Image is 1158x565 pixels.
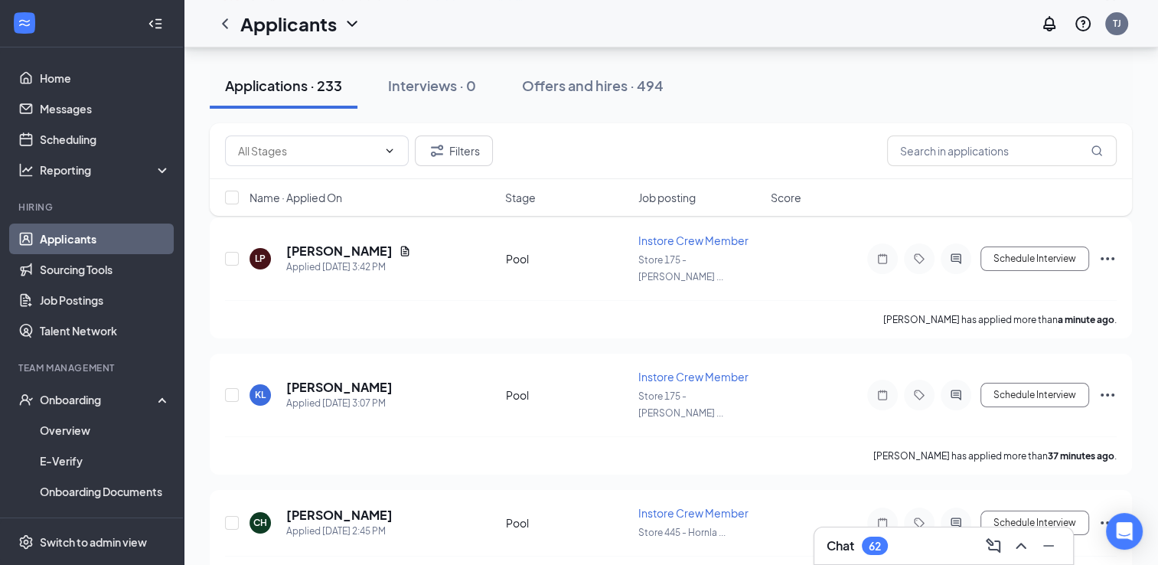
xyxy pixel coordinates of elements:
[1009,534,1033,558] button: ChevronUp
[225,76,342,95] div: Applications · 233
[388,76,476,95] div: Interviews · 0
[980,383,1089,407] button: Schedule Interview
[1048,450,1114,462] b: 37 minutes ago
[506,387,629,403] div: Pool
[286,524,393,539] div: Applied [DATE] 2:45 PM
[947,253,965,265] svg: ActiveChat
[148,16,163,31] svg: Collapse
[40,162,171,178] div: Reporting
[1040,15,1059,33] svg: Notifications
[873,517,892,529] svg: Note
[869,540,881,553] div: 62
[827,537,854,554] h3: Chat
[1036,534,1061,558] button: Minimize
[873,389,892,401] svg: Note
[40,507,171,537] a: Activity log
[1098,250,1117,268] svg: Ellipses
[984,537,1003,555] svg: ComposeMessage
[1074,15,1092,33] svg: QuestionInfo
[255,252,266,265] div: LP
[638,506,749,520] span: Instore Crew Member
[910,253,928,265] svg: Tag
[1106,513,1143,550] div: Open Intercom Messenger
[18,201,168,214] div: Hiring
[947,517,965,529] svg: ActiveChat
[883,313,1117,326] p: [PERSON_NAME] has applied more than .
[286,379,393,396] h5: [PERSON_NAME]
[1058,314,1114,325] b: a minute ago
[947,389,965,401] svg: ActiveChat
[216,15,234,33] svg: ChevronLeft
[18,162,34,178] svg: Analysis
[240,11,337,37] h1: Applicants
[18,534,34,550] svg: Settings
[40,63,171,93] a: Home
[18,361,168,374] div: Team Management
[40,224,171,254] a: Applicants
[1113,17,1121,30] div: TJ
[638,390,723,419] span: Store 175 - [PERSON_NAME] ...
[253,516,267,529] div: CH
[873,449,1117,462] p: [PERSON_NAME] has applied more than .
[286,260,411,275] div: Applied [DATE] 3:42 PM
[873,253,892,265] svg: Note
[1098,386,1117,404] svg: Ellipses
[250,190,342,205] span: Name · Applied On
[255,388,266,401] div: KL
[40,285,171,315] a: Job Postings
[343,15,361,33] svg: ChevronDown
[771,190,801,205] span: Score
[40,392,158,407] div: Onboarding
[505,190,536,205] span: Stage
[522,76,664,95] div: Offers and hires · 494
[638,370,749,384] span: Instore Crew Member
[18,392,34,407] svg: UserCheck
[17,15,32,31] svg: WorkstreamLogo
[1098,514,1117,532] svg: Ellipses
[428,142,446,160] svg: Filter
[1091,145,1103,157] svg: MagnifyingGlass
[40,93,171,124] a: Messages
[238,142,377,159] input: All Stages
[638,527,726,538] span: Store 445 - Hornla ...
[40,534,147,550] div: Switch to admin view
[910,517,928,529] svg: Tag
[383,145,396,157] svg: ChevronDown
[887,136,1117,166] input: Search in applications
[1012,537,1030,555] svg: ChevronUp
[40,315,171,346] a: Talent Network
[399,245,411,257] svg: Document
[40,415,171,446] a: Overview
[638,234,749,247] span: Instore Crew Member
[286,507,393,524] h5: [PERSON_NAME]
[415,136,493,166] button: Filter Filters
[910,389,928,401] svg: Tag
[286,243,393,260] h5: [PERSON_NAME]
[981,534,1006,558] button: ComposeMessage
[40,254,171,285] a: Sourcing Tools
[1039,537,1058,555] svg: Minimize
[980,247,1089,271] button: Schedule Interview
[980,511,1089,535] button: Schedule Interview
[40,446,171,476] a: E-Verify
[506,251,629,266] div: Pool
[638,254,723,282] span: Store 175 - [PERSON_NAME] ...
[286,396,393,411] div: Applied [DATE] 3:07 PM
[506,515,629,531] div: Pool
[40,124,171,155] a: Scheduling
[40,476,171,507] a: Onboarding Documents
[638,190,696,205] span: Job posting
